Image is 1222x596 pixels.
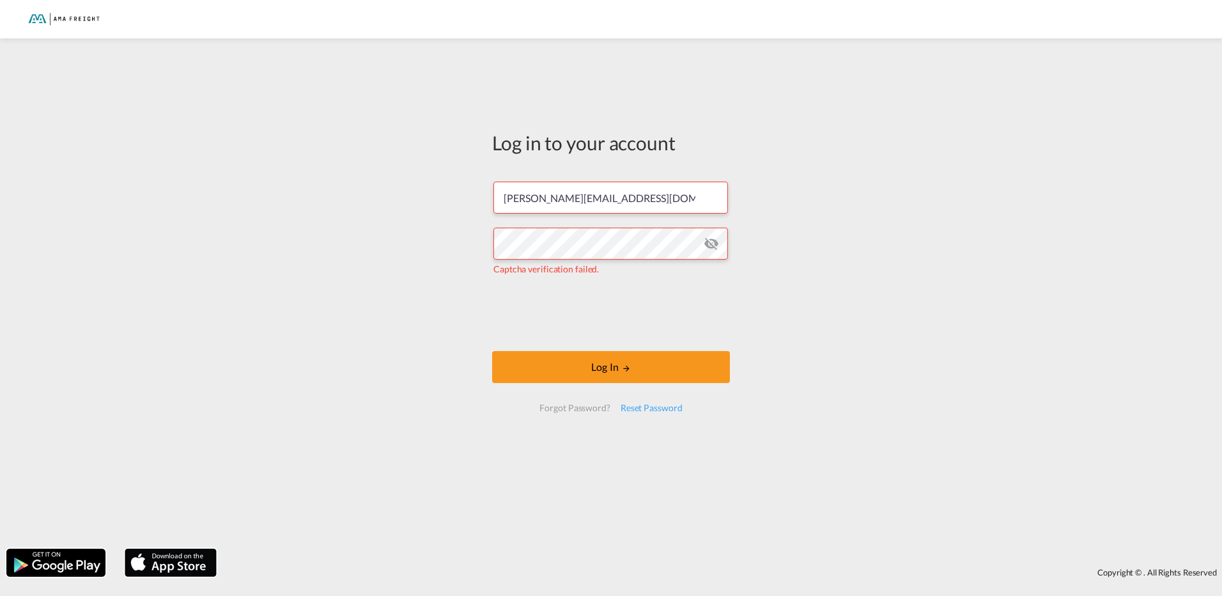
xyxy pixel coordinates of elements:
[123,547,218,578] img: apple.png
[19,5,105,34] img: f843cad07f0a11efa29f0335918cc2fb.png
[534,396,615,420] div: Forgot Password?
[492,129,730,156] div: Log in to your account
[493,263,599,274] span: Captcha verification failed.
[514,288,708,338] iframe: reCAPTCHA
[704,236,719,251] md-icon: icon-eye-off
[493,182,728,214] input: Enter email/phone number
[223,561,1222,583] div: Copyright © . All Rights Reserved
[5,547,107,578] img: google.png
[492,351,730,383] button: LOGIN
[615,396,688,420] div: Reset Password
